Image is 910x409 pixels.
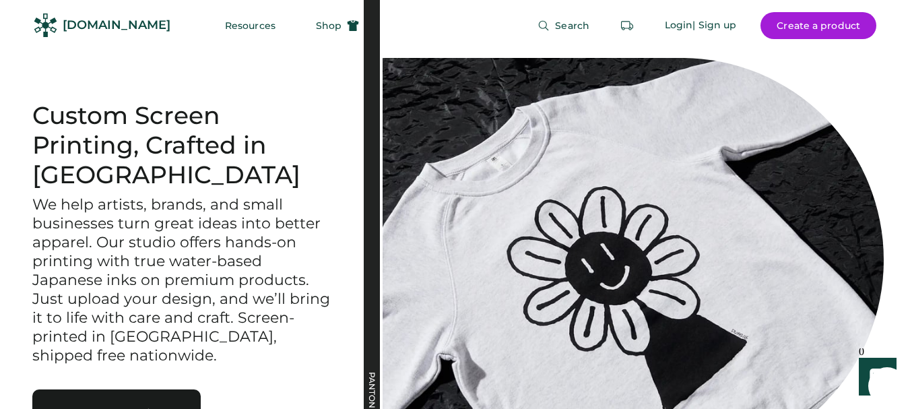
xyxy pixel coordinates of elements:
[209,12,292,39] button: Resources
[692,19,736,32] div: | Sign up
[665,19,693,32] div: Login
[32,101,331,190] h1: Custom Screen Printing, Crafted in [GEOGRAPHIC_DATA]
[316,21,342,30] span: Shop
[760,12,876,39] button: Create a product
[614,12,641,39] button: Retrieve an order
[34,13,57,37] img: Rendered Logo - Screens
[63,17,170,34] div: [DOMAIN_NAME]
[555,21,589,30] span: Search
[846,348,904,406] iframe: Front Chat
[521,12,606,39] button: Search
[300,12,375,39] button: Shop
[32,195,331,365] h3: We help artists, brands, and small businesses turn great ideas into better apparel. Our studio of...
